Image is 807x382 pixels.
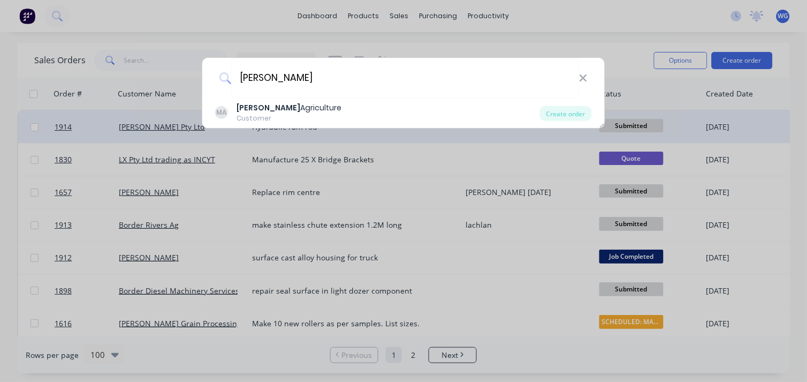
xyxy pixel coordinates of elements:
[215,106,228,119] div: MA
[237,102,341,114] div: Agriculture
[231,58,579,98] input: Enter a customer name to create a new order...
[540,106,592,121] div: Create order
[237,102,300,113] b: [PERSON_NAME]
[237,114,341,123] div: Customer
